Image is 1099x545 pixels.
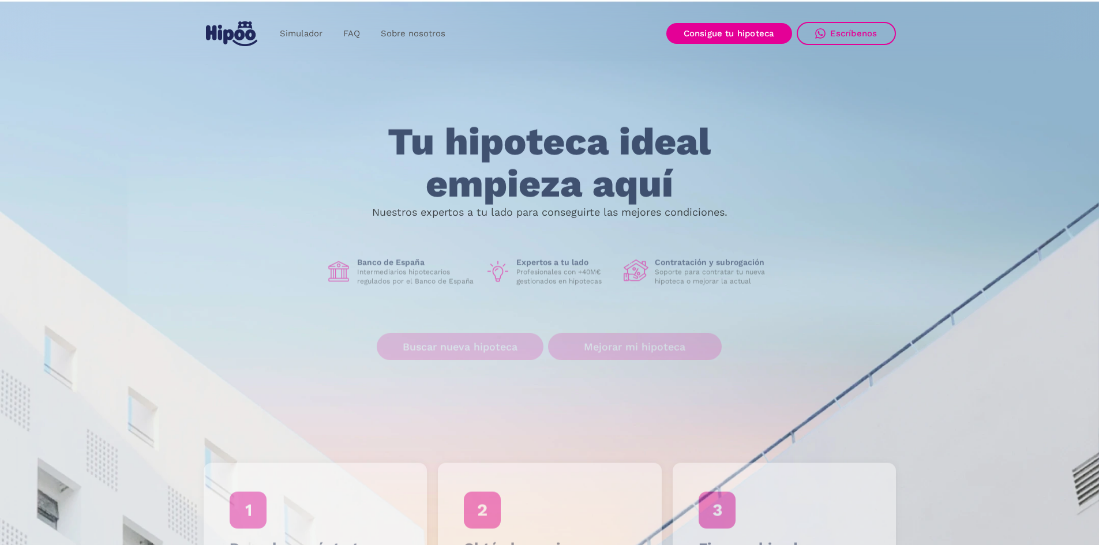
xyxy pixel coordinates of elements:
[372,208,727,217] p: Nuestros expertos a tu lado para conseguirte las mejores condiciones.
[830,28,877,39] div: Escríbenos
[357,268,476,286] p: Intermediarios hipotecarios regulados por el Banco de España
[655,257,774,268] h1: Contratación y subrogación
[666,23,792,44] a: Consigue tu hipoteca
[204,17,260,51] a: home
[333,22,370,45] a: FAQ
[331,121,768,205] h1: Tu hipoteca ideal empieza aquí
[655,268,774,286] p: Soporte para contratar tu nueva hipoteca o mejorar la actual
[548,333,722,360] a: Mejorar mi hipoteca
[357,257,476,268] h1: Banco de España
[516,268,614,286] p: Profesionales con +40M€ gestionados en hipotecas
[377,333,543,360] a: Buscar nueva hipoteca
[370,22,456,45] a: Sobre nosotros
[269,22,333,45] a: Simulador
[516,257,614,268] h1: Expertos a tu lado
[797,22,896,45] a: Escríbenos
